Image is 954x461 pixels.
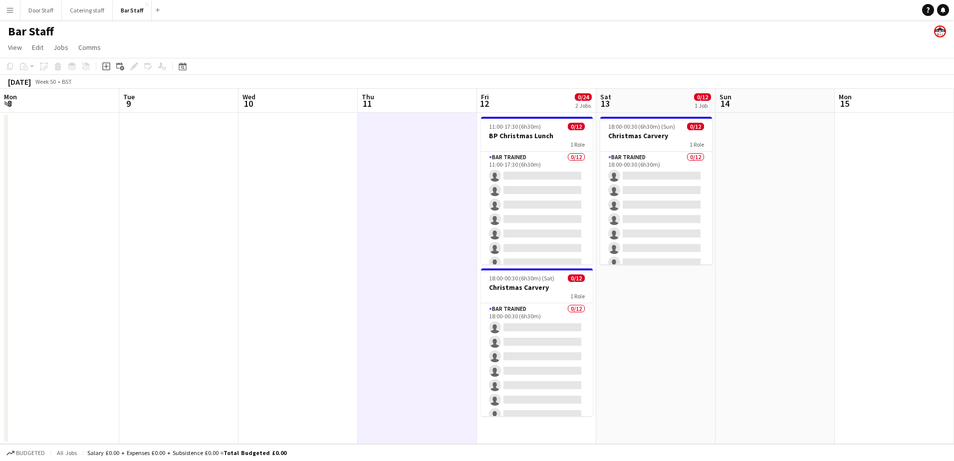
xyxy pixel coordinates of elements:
app-job-card: 18:00-00:30 (6h30m) (Sun)0/12Christmas Carvery1 RoleBar trained0/1218:00-00:30 (6h30m) [600,117,712,264]
app-card-role: Bar trained0/1211:00-17:30 (6h30m) [481,152,593,345]
span: 0/12 [694,93,711,101]
a: View [4,41,26,54]
a: Jobs [49,41,72,54]
button: Budgeted [5,448,46,459]
span: Mon [839,92,852,101]
span: 14 [718,98,731,109]
span: 9 [122,98,135,109]
span: 11 [360,98,374,109]
span: 12 [479,98,489,109]
span: 0/12 [568,123,585,130]
span: Comms [78,43,101,52]
app-user-avatar: Beach Ballroom [934,25,946,37]
span: 18:00-00:30 (6h30m) (Sun) [608,123,675,130]
span: Total Budgeted £0.00 [224,449,286,457]
app-job-card: 18:00-00:30 (6h30m) (Sat)0/12Christmas Carvery1 RoleBar trained0/1218:00-00:30 (6h30m) [481,268,593,416]
span: 0/12 [687,123,704,130]
span: Thu [362,92,374,101]
span: Jobs [53,43,68,52]
button: Bar Staff [113,0,152,20]
a: Comms [74,41,105,54]
span: 11:00-17:30 (6h30m) [489,123,541,130]
span: Tue [123,92,135,101]
span: Week 50 [33,78,58,85]
button: Catering staff [62,0,113,20]
h3: Christmas Carvery [481,283,593,292]
div: BST [62,78,72,85]
span: 0/24 [575,93,592,101]
span: Sat [600,92,611,101]
h3: BP Christmas Lunch [481,131,593,140]
span: Edit [32,43,43,52]
span: Fri [481,92,489,101]
span: 1 Role [570,292,585,300]
button: Door Staff [20,0,62,20]
span: 13 [599,98,611,109]
span: Sun [719,92,731,101]
span: 15 [837,98,852,109]
span: View [8,43,22,52]
div: Salary £0.00 + Expenses £0.00 + Subsistence £0.00 = [87,449,286,457]
div: [DATE] [8,77,31,87]
span: Budgeted [16,450,45,457]
span: 0/12 [568,274,585,282]
div: 2 Jobs [575,102,591,109]
span: Wed [242,92,255,101]
span: 10 [241,98,255,109]
app-job-card: 11:00-17:30 (6h30m)0/12BP Christmas Lunch1 RoleBar trained0/1211:00-17:30 (6h30m) [481,117,593,264]
app-card-role: Bar trained0/1218:00-00:30 (6h30m) [600,152,712,345]
div: 1 Job [695,102,711,109]
span: 18:00-00:30 (6h30m) (Sat) [489,274,554,282]
h3: Christmas Carvery [600,131,712,140]
span: Mon [4,92,17,101]
span: All jobs [55,449,79,457]
span: 1 Role [570,141,585,148]
a: Edit [28,41,47,54]
span: 8 [2,98,17,109]
span: 1 Role [690,141,704,148]
h1: Bar Staff [8,24,54,39]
